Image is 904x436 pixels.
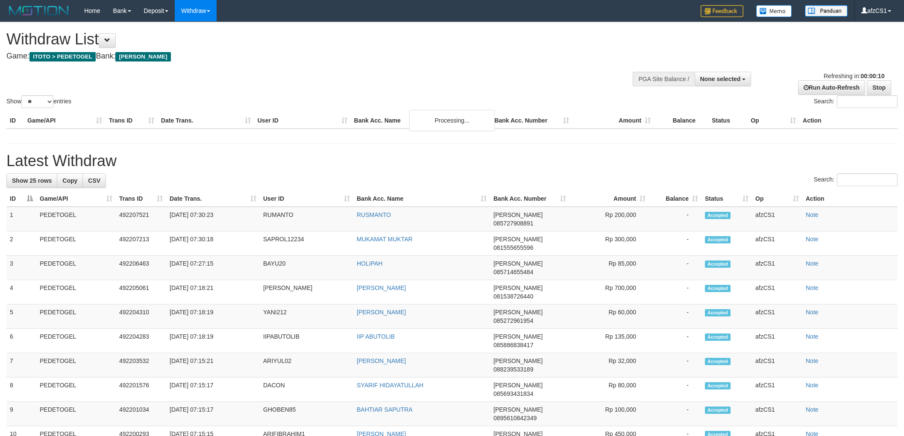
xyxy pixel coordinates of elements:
[633,72,694,86] div: PGA Site Balance /
[357,211,391,218] a: RUSMANTO
[6,377,36,402] td: 8
[260,402,353,426] td: GHOBEN85
[491,113,572,129] th: Bank Acc. Number
[106,113,158,129] th: Trans ID
[752,207,802,231] td: afzCS1
[357,382,423,389] a: SYARIF HIDAYATULLAH
[260,377,353,402] td: DACON
[569,377,649,402] td: Rp 80,000
[36,280,116,304] td: PEDETOGEL
[493,390,533,397] span: Copy 085693431834 to clipboard
[708,113,747,129] th: Status
[752,256,802,280] td: afzCS1
[357,406,413,413] a: BAHTIAR SAPUTRA
[569,402,649,426] td: Rp 100,000
[569,353,649,377] td: Rp 32,000
[158,113,254,129] th: Date Trans.
[569,207,649,231] td: Rp 200,000
[166,353,260,377] td: [DATE] 07:15:21
[705,285,731,292] span: Accepted
[6,31,594,48] h1: Withdraw List
[837,173,898,186] input: Search:
[752,353,802,377] td: afzCS1
[493,333,543,340] span: [PERSON_NAME]
[357,333,395,340] a: IIP ABUTOLIB
[36,304,116,329] td: PEDETOGEL
[569,231,649,256] td: Rp 300,000
[572,113,654,129] th: Amount
[705,407,731,414] span: Accepted
[166,207,260,231] td: [DATE] 07:30:23
[649,304,701,329] td: -
[806,284,819,291] a: Note
[806,309,819,316] a: Note
[493,236,543,243] span: [PERSON_NAME]
[752,231,802,256] td: afzCS1
[493,309,543,316] span: [PERSON_NAME]
[6,113,24,129] th: ID
[116,256,166,280] td: 492206463
[867,80,891,95] a: Stop
[752,191,802,207] th: Op: activate to sort column ascending
[6,173,57,188] a: Show 25 rows
[6,402,36,426] td: 9
[116,353,166,377] td: 492203532
[166,377,260,402] td: [DATE] 07:15:17
[166,402,260,426] td: [DATE] 07:15:17
[649,256,701,280] td: -
[569,280,649,304] td: Rp 700,000
[260,256,353,280] td: BAYU20
[36,402,116,426] td: PEDETOGEL
[36,256,116,280] td: PEDETOGEL
[705,309,731,316] span: Accepted
[254,113,351,129] th: User ID
[6,304,36,329] td: 5
[166,256,260,280] td: [DATE] 07:27:15
[260,353,353,377] td: ARIYUL02
[569,304,649,329] td: Rp 60,000
[357,236,413,243] a: MUKAMAT MUKTAR
[493,357,543,364] span: [PERSON_NAME]
[837,95,898,108] input: Search:
[36,329,116,353] td: PEDETOGEL
[493,244,533,251] span: Copy 081555655596 to clipboard
[705,382,731,389] span: Accepted
[116,280,166,304] td: 492205061
[493,342,533,348] span: Copy 085886838417 to clipboard
[6,95,71,108] label: Show entries
[493,415,537,421] span: Copy 0895610842349 to clipboard
[806,260,819,267] a: Note
[569,256,649,280] td: Rp 85,000
[12,177,52,184] span: Show 25 rows
[649,329,701,353] td: -
[88,177,100,184] span: CSV
[116,402,166,426] td: 492201034
[166,280,260,304] td: [DATE] 07:18:21
[6,52,594,61] h4: Game: Bank:
[36,191,116,207] th: Game/API: activate to sort column ascending
[705,260,731,268] span: Accepted
[695,72,751,86] button: None selected
[752,329,802,353] td: afzCS1
[705,334,731,341] span: Accepted
[166,231,260,256] td: [DATE] 07:30:18
[569,329,649,353] td: Rp 135,000
[116,207,166,231] td: 492207521
[705,212,731,219] span: Accepted
[21,95,53,108] select: Showentries
[493,406,543,413] span: [PERSON_NAME]
[260,304,353,329] td: YANI212
[490,191,569,207] th: Bank Acc. Number: activate to sort column ascending
[700,76,741,82] span: None selected
[260,329,353,353] td: IIPABUTOLIB
[705,236,731,243] span: Accepted
[747,113,799,129] th: Op
[649,231,701,256] td: -
[493,211,543,218] span: [PERSON_NAME]
[802,191,898,207] th: Action
[115,52,170,61] span: [PERSON_NAME]
[6,280,36,304] td: 4
[493,317,533,324] span: Copy 085272961954 to clipboard
[357,357,406,364] a: [PERSON_NAME]
[57,173,83,188] a: Copy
